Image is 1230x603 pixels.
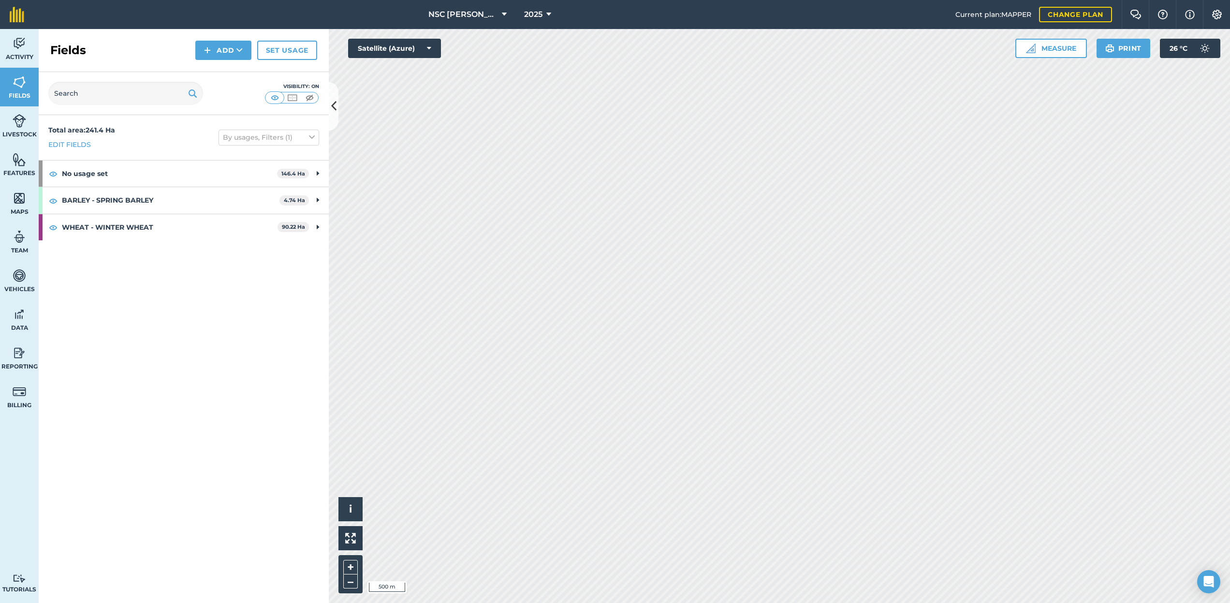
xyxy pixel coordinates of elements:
[13,152,26,167] img: svg+xml;base64,PHN2ZyB4bWxucz0iaHR0cDovL3d3dy53My5vcmcvMjAwMC9zdmciIHdpZHRoPSI1NiIgaGVpZ2h0PSI2MC...
[204,44,211,56] img: svg+xml;base64,PHN2ZyB4bWxucz0iaHR0cDovL3d3dy53My5vcmcvMjAwMC9zdmciIHdpZHRoPSIxNCIgaGVpZ2h0PSIyNC...
[1026,44,1036,53] img: Ruler icon
[195,41,251,60] button: Add
[13,384,26,399] img: svg+xml;base64,PD94bWwgdmVyc2lvbj0iMS4wIiBlbmNvZGluZz0idXRmLTgiPz4KPCEtLSBHZW5lcmF0b3I6IEFkb2JlIE...
[62,161,277,187] strong: No usage set
[338,497,363,521] button: i
[49,221,58,233] img: svg+xml;base64,PHN2ZyB4bWxucz0iaHR0cDovL3d3dy53My5vcmcvMjAwMC9zdmciIHdpZHRoPSIxOCIgaGVpZ2h0PSIyNC...
[269,93,281,103] img: svg+xml;base64,PHN2ZyB4bWxucz0iaHR0cDovL3d3dy53My5vcmcvMjAwMC9zdmciIHdpZHRoPSI1MCIgaGVpZ2h0PSI0MC...
[349,503,352,515] span: i
[286,93,298,103] img: svg+xml;base64,PHN2ZyB4bWxucz0iaHR0cDovL3d3dy53My5vcmcvMjAwMC9zdmciIHdpZHRoPSI1MCIgaGVpZ2h0PSI0MC...
[1097,39,1151,58] button: Print
[1039,7,1112,22] a: Change plan
[13,574,26,583] img: svg+xml;base64,PD94bWwgdmVyc2lvbj0iMS4wIiBlbmNvZGluZz0idXRmLTgiPz4KPCEtLSBHZW5lcmF0b3I6IEFkb2JlIE...
[524,9,542,20] span: 2025
[1105,43,1114,54] img: svg+xml;base64,PHN2ZyB4bWxucz0iaHR0cDovL3d3dy53My5vcmcvMjAwMC9zdmciIHdpZHRoPSIxOSIgaGVpZ2h0PSIyNC...
[13,191,26,206] img: svg+xml;base64,PHN2ZyB4bWxucz0iaHR0cDovL3d3dy53My5vcmcvMjAwMC9zdmciIHdpZHRoPSI1NiIgaGVpZ2h0PSI2MC...
[13,36,26,51] img: svg+xml;base64,PD94bWwgdmVyc2lvbj0iMS4wIiBlbmNvZGluZz0idXRmLTgiPz4KPCEtLSBHZW5lcmF0b3I6IEFkb2JlIE...
[49,195,58,206] img: svg+xml;base64,PHN2ZyB4bWxucz0iaHR0cDovL3d3dy53My5vcmcvMjAwMC9zdmciIHdpZHRoPSIxOCIgaGVpZ2h0PSIyNC...
[1197,570,1220,593] div: Open Intercom Messenger
[48,82,203,105] input: Search
[1195,39,1215,58] img: svg+xml;base64,PD94bWwgdmVyc2lvbj0iMS4wIiBlbmNvZGluZz0idXRmLTgiPz4KPCEtLSBHZW5lcmF0b3I6IEFkb2JlIE...
[343,574,358,588] button: –
[1160,39,1220,58] button: 26 °C
[1185,9,1195,20] img: svg+xml;base64,PHN2ZyB4bWxucz0iaHR0cDovL3d3dy53My5vcmcvMjAwMC9zdmciIHdpZHRoPSIxNyIgaGVpZ2h0PSIxNy...
[10,7,24,22] img: fieldmargin Logo
[13,268,26,283] img: svg+xml;base64,PD94bWwgdmVyc2lvbj0iMS4wIiBlbmNvZGluZz0idXRmLTgiPz4KPCEtLSBHZW5lcmF0b3I6IEFkb2JlIE...
[50,43,86,58] h2: Fields
[1015,39,1087,58] button: Measure
[62,214,278,240] strong: WHEAT - WINTER WHEAT
[13,75,26,89] img: svg+xml;base64,PHN2ZyB4bWxucz0iaHR0cDovL3d3dy53My5vcmcvMjAwMC9zdmciIHdpZHRoPSI1NiIgaGVpZ2h0PSI2MC...
[13,307,26,322] img: svg+xml;base64,PD94bWwgdmVyc2lvbj0iMS4wIiBlbmNvZGluZz0idXRmLTgiPz4KPCEtLSBHZW5lcmF0b3I6IEFkb2JlIE...
[13,346,26,360] img: svg+xml;base64,PD94bWwgdmVyc2lvbj0iMS4wIiBlbmNvZGluZz0idXRmLTgiPz4KPCEtLSBHZW5lcmF0b3I6IEFkb2JlIE...
[348,39,441,58] button: Satellite (Azure)
[62,187,279,213] strong: BARLEY - SPRING BARLEY
[428,9,498,20] span: NSC [PERSON_NAME]
[13,114,26,128] img: svg+xml;base64,PD94bWwgdmVyc2lvbj0iMS4wIiBlbmNvZGluZz0idXRmLTgiPz4KPCEtLSBHZW5lcmF0b3I6IEFkb2JlIE...
[49,168,58,179] img: svg+xml;base64,PHN2ZyB4bWxucz0iaHR0cDovL3d3dy53My5vcmcvMjAwMC9zdmciIHdpZHRoPSIxOCIgaGVpZ2h0PSIyNC...
[282,223,305,230] strong: 90.22 Ha
[13,230,26,244] img: svg+xml;base64,PD94bWwgdmVyc2lvbj0iMS4wIiBlbmNvZGluZz0idXRmLTgiPz4KPCEtLSBHZW5lcmF0b3I6IEFkb2JlIE...
[48,126,115,134] strong: Total area : 241.4 Ha
[265,83,319,90] div: Visibility: On
[39,187,329,213] div: BARLEY - SPRING BARLEY4.74 Ha
[219,130,319,145] button: By usages, Filters (1)
[1170,39,1187,58] span: 26 ° C
[1130,10,1142,19] img: Two speech bubbles overlapping with the left bubble in the forefront
[345,533,356,544] img: Four arrows, one pointing top left, one top right, one bottom right and the last bottom left
[304,93,316,103] img: svg+xml;base64,PHN2ZyB4bWxucz0iaHR0cDovL3d3dy53My5vcmcvMjAwMC9zdmciIHdpZHRoPSI1MCIgaGVpZ2h0PSI0MC...
[343,560,358,574] button: +
[39,161,329,187] div: No usage set146.4 Ha
[284,197,305,204] strong: 4.74 Ha
[48,139,91,150] a: Edit fields
[257,41,317,60] a: Set usage
[188,88,197,99] img: svg+xml;base64,PHN2ZyB4bWxucz0iaHR0cDovL3d3dy53My5vcmcvMjAwMC9zdmciIHdpZHRoPSIxOSIgaGVpZ2h0PSIyNC...
[281,170,305,177] strong: 146.4 Ha
[955,9,1031,20] span: Current plan : MAPPER
[39,214,329,240] div: WHEAT - WINTER WHEAT90.22 Ha
[1157,10,1169,19] img: A question mark icon
[1211,10,1223,19] img: A cog icon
